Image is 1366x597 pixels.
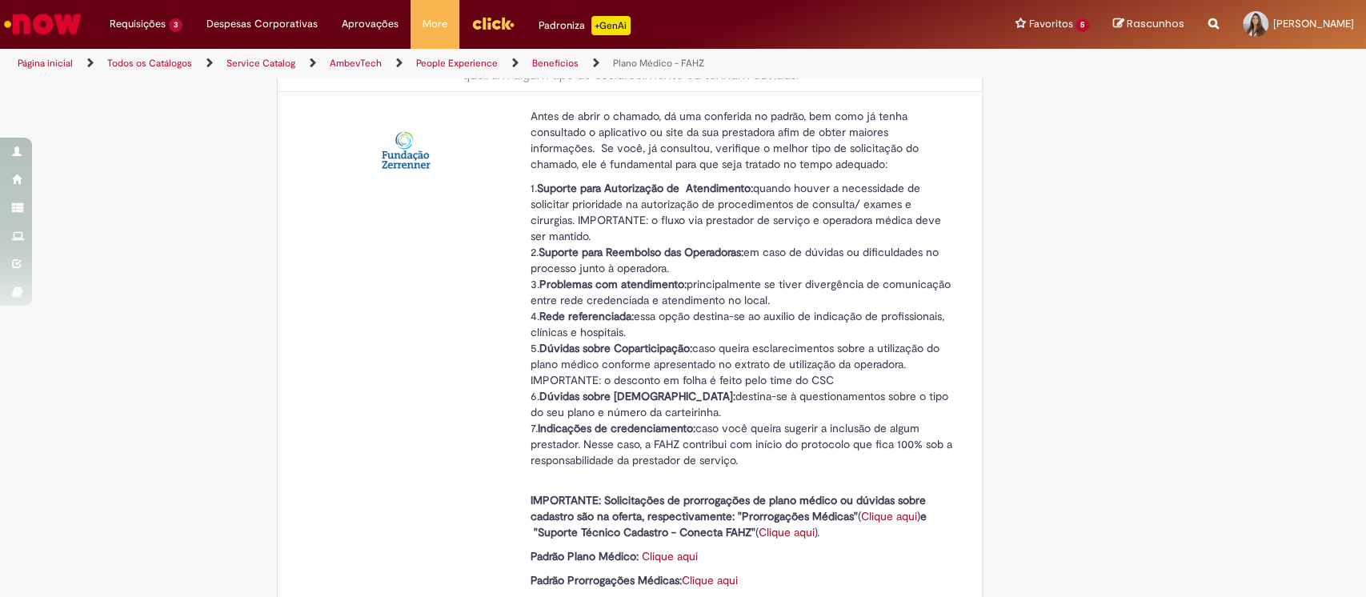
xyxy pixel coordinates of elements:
a: Clique aqui [860,509,916,523]
a: Clique aqui [641,549,697,563]
strong: IMPORTANTE: Solicitações de prorrogações de plano médico ou dúvidas sobre cadastro são na oferta,... [530,493,925,523]
a: Página inicial [18,57,73,70]
strong: Padrão Plano Médico: [530,549,638,563]
strong: Problemas com atendimento: [539,277,686,291]
a: Todos os Catálogos [107,57,192,70]
a: People Experience [416,57,498,70]
a: Service Catalog [226,57,295,70]
strong: Suporte para Autorização de Atendimento: [536,181,752,195]
a: Plano Médico - FAHZ [613,57,704,70]
span: Requisições [110,16,166,32]
strong: Suporte para Reembolso das Operadoras: [538,245,743,259]
div: Padroniza [539,16,631,35]
img: Plano Médico - FAHZ [380,124,431,175]
a: AmbevTech [330,57,382,70]
strong: Rede referenciada: [539,309,633,323]
a: Benefícios [532,57,579,70]
img: ServiceNow [2,8,84,40]
strong: Indicações de credenciamento: [537,421,695,435]
span: 3 [169,18,182,32]
span: More [423,16,447,32]
a: Clique aqui [681,573,737,587]
strong: Padrão Prorrogações Médicas: [530,573,681,587]
strong: Dúvidas sobre Coparticipação: [539,341,691,355]
span: Favoritos [1028,16,1072,32]
p: 1. quando houver a necessidade de solicitar prioridade na autorização de procedimentos de consult... [530,180,954,468]
span: Aprovações [342,16,399,32]
strong: Dúvidas sobre [DEMOGRAPHIC_DATA]: [539,389,735,403]
strong: e "Suporte Técnico Cadastro - Conecta FAHZ" [530,509,926,539]
span: [PERSON_NAME] [1273,17,1354,30]
p: ( ) ( ). [530,476,954,540]
span: Despesas Corporativas [206,16,318,32]
p: Antes de abrir o chamado, dá uma conferida no padrão, bem como já tenha consultado o aplicativo o... [530,108,954,172]
span: Rascunhos [1127,16,1184,31]
a: Clique aqui [758,525,814,539]
ul: Trilhas de página [12,49,899,78]
a: Rascunhos [1113,17,1184,32]
p: +GenAi [591,16,631,35]
img: click_logo_yellow_360x200.png [471,11,515,35]
span: 5 [1076,18,1089,32]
